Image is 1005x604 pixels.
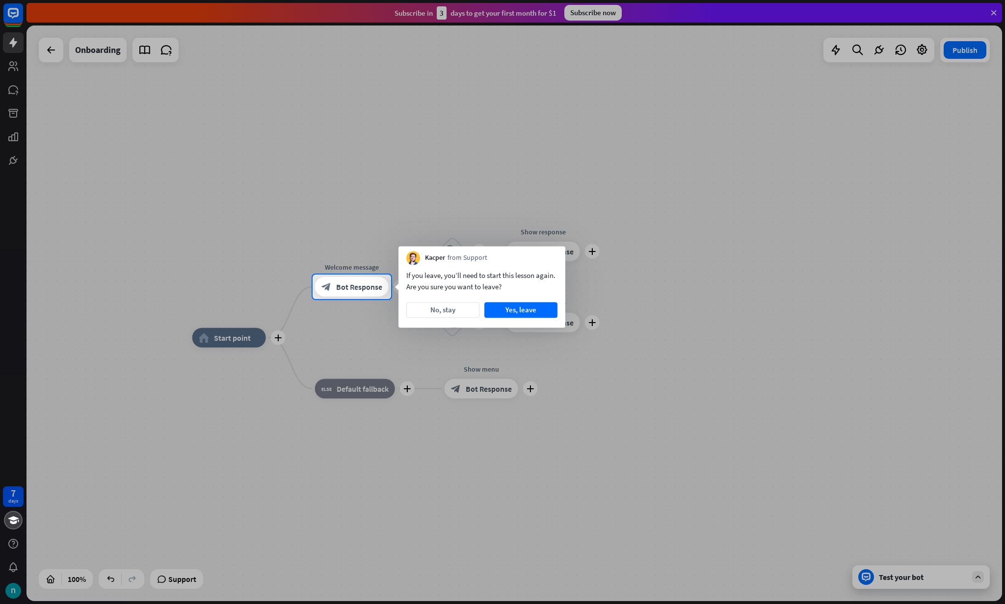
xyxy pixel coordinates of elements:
span: from Support [448,253,487,263]
span: Kacper [425,253,445,263]
div: If you leave, you’ll need to start this lesson again. Are you sure you want to leave? [406,270,557,292]
span: Bot Response [336,282,382,292]
button: Open LiveChat chat widget [8,4,37,33]
i: block_bot_response [321,282,331,292]
button: Yes, leave [484,302,557,318]
button: No, stay [406,302,479,318]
